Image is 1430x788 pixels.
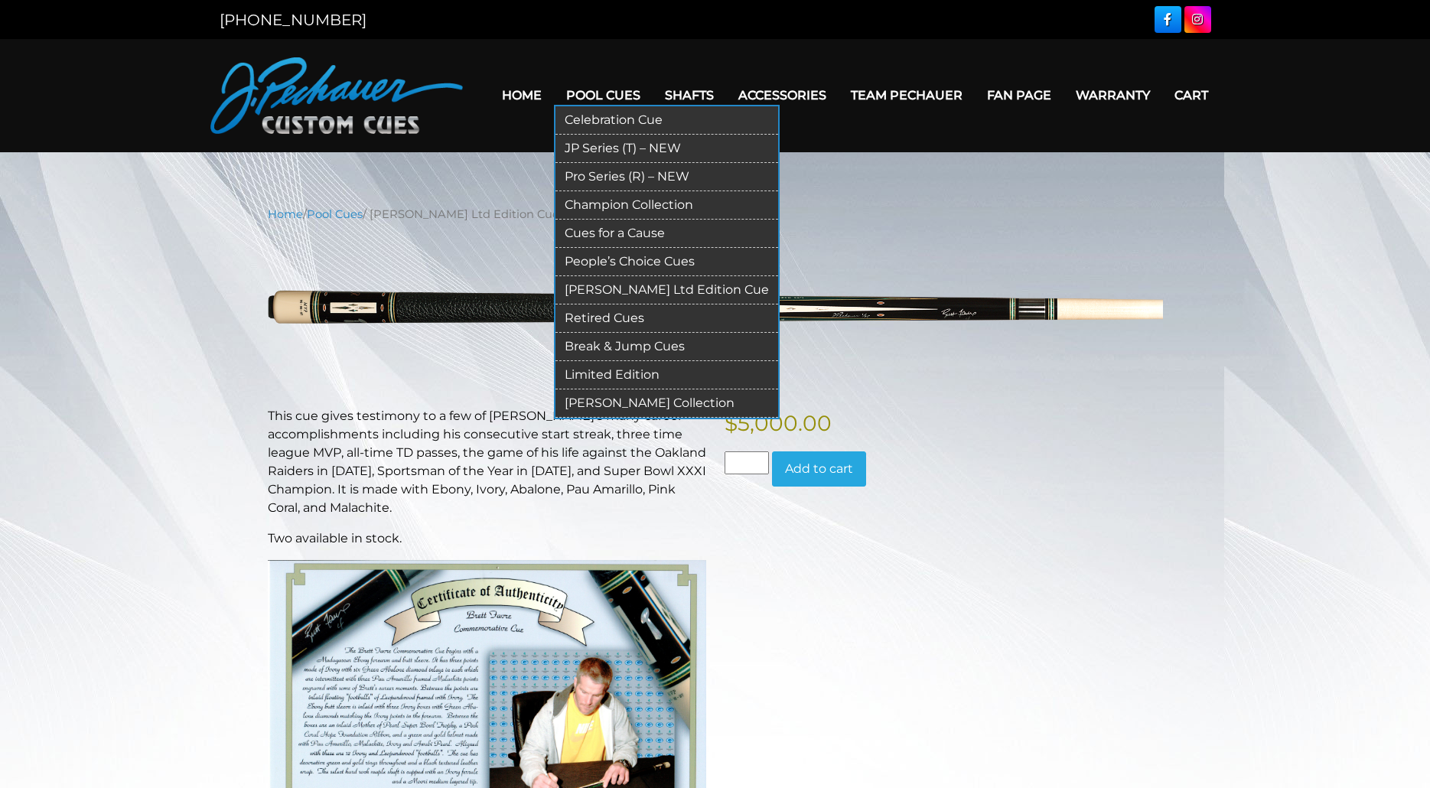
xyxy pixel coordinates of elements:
[554,76,653,115] a: Pool Cues
[726,76,839,115] a: Accessories
[839,76,975,115] a: Team Pechauer
[268,206,1163,223] nav: Breadcrumb
[555,361,778,389] a: Limited Edition
[1064,76,1162,115] a: Warranty
[1162,76,1220,115] a: Cart
[555,304,778,333] a: Retired Cues
[975,76,1064,115] a: Fan Page
[555,135,778,163] a: JP Series (T) – NEW
[268,529,706,548] p: Two available in stock.
[555,163,778,191] a: Pro Series (R) – NEW
[772,451,866,487] button: Add to cart
[555,220,778,248] a: Cues for a Cause
[268,207,303,221] a: Home
[555,106,778,135] a: Celebration Cue
[268,234,1163,383] img: favre-resized.png
[555,276,778,304] a: [PERSON_NAME] Ltd Edition Cue
[555,191,778,220] a: Champion Collection
[220,11,366,29] a: [PHONE_NUMBER]
[555,333,778,361] a: Break & Jump Cues
[210,57,463,134] img: Pechauer Custom Cues
[555,248,778,276] a: People’s Choice Cues
[555,389,778,418] a: [PERSON_NAME] Collection
[490,76,554,115] a: Home
[725,410,738,436] span: $
[268,407,706,517] p: This cue gives testimony to a few of [PERSON_NAME]'s many career accomplishments including his co...
[307,207,363,221] a: Pool Cues
[725,410,832,436] bdi: 5,000.00
[725,451,769,474] input: Product quantity
[653,76,726,115] a: Shafts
